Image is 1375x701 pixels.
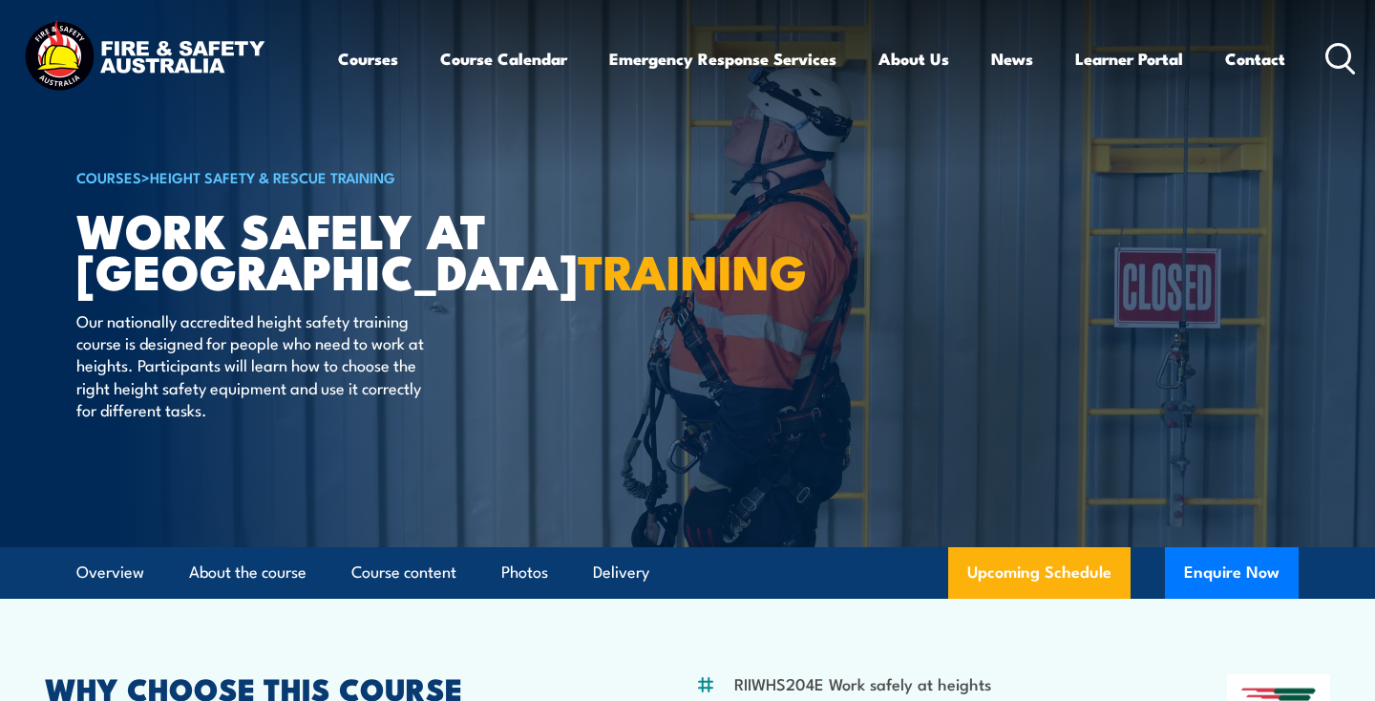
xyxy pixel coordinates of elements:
[76,547,144,598] a: Overview
[734,672,991,694] li: RIIWHS204E Work safely at heights
[76,166,141,187] a: COURSES
[593,547,649,598] a: Delivery
[501,547,548,598] a: Photos
[189,547,307,598] a: About the course
[1075,33,1183,84] a: Learner Portal
[76,208,548,290] h1: Work Safely at [GEOGRAPHIC_DATA]
[578,233,807,307] strong: TRAINING
[45,674,603,701] h2: WHY CHOOSE THIS COURSE
[76,165,548,188] h6: >
[1165,547,1299,599] button: Enquire Now
[150,166,395,187] a: Height Safety & Rescue Training
[991,33,1033,84] a: News
[948,547,1131,599] a: Upcoming Schedule
[878,33,949,84] a: About Us
[1225,33,1285,84] a: Contact
[609,33,836,84] a: Emergency Response Services
[76,309,425,421] p: Our nationally accredited height safety training course is designed for people who need to work a...
[440,33,567,84] a: Course Calendar
[351,547,456,598] a: Course content
[338,33,398,84] a: Courses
